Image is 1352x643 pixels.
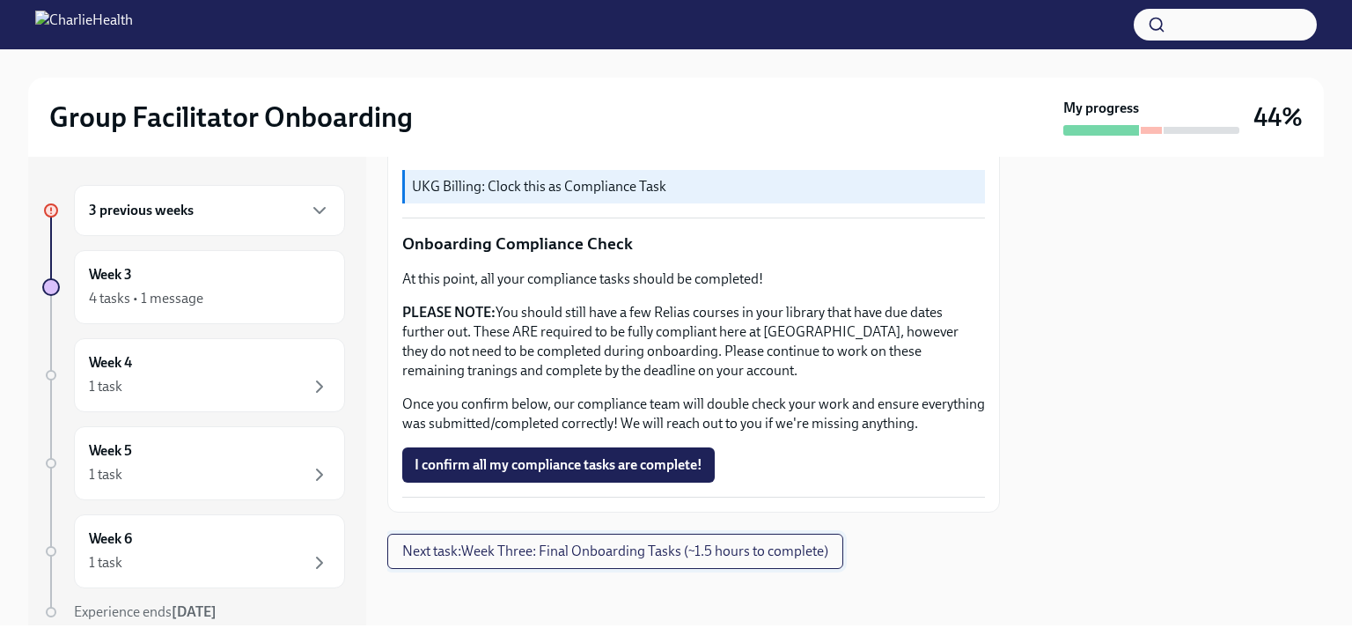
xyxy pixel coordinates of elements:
strong: PLEASE NOTE: [402,304,496,321]
p: At this point, all your compliance tasks should be completed! [402,270,985,289]
button: Next task:Week Three: Final Onboarding Tasks (~1.5 hours to complete) [387,534,843,569]
div: 4 tasks • 1 message [89,289,203,308]
h6: 3 previous weeks [89,201,194,220]
p: You should still have a few Relias courses in your library that have due dates further out. These... [402,303,985,381]
h6: Week 3 [89,265,132,285]
strong: My progress [1063,99,1139,118]
h3: 44% [1253,101,1303,133]
a: Week 51 task [42,426,345,500]
button: I confirm all my compliance tasks are complete! [402,447,715,483]
a: Week 41 task [42,338,345,412]
h6: Week 5 [89,441,132,461]
div: 1 task [89,553,122,573]
div: 3 previous weeks [74,185,345,236]
p: UKG Billing: Clock this as Compliance Task [412,177,978,196]
a: Week 34 tasks • 1 message [42,250,345,324]
h6: Week 4 [89,353,132,373]
p: Once you confirm below, our compliance team will double check your work and ensure everything was... [402,395,985,433]
h2: Group Facilitator Onboarding [49,100,413,135]
strong: [DATE] [172,603,217,620]
img: CharlieHealth [35,11,133,39]
span: I confirm all my compliance tasks are complete! [415,456,702,474]
span: Next task : Week Three: Final Onboarding Tasks (~1.5 hours to complete) [402,543,828,560]
div: 1 task [89,465,122,484]
div: 1 task [89,377,122,396]
h6: Week 6 [89,529,132,549]
a: Week 61 task [42,514,345,588]
span: Experience ends [74,603,217,620]
p: Onboarding Compliance Check [402,233,985,255]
